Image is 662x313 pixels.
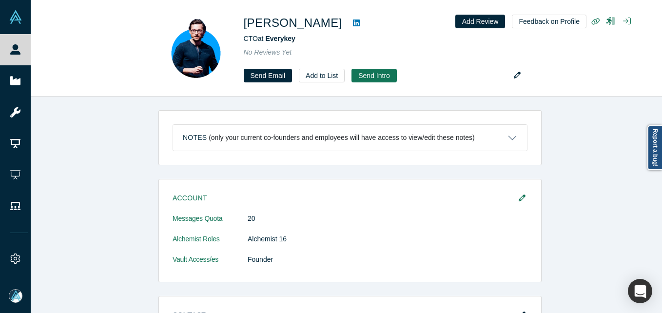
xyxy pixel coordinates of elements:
span: No Reviews Yet [244,48,292,56]
dd: 20 [248,214,527,224]
button: Add Review [455,15,506,28]
img: Mia Scott's Account [9,289,22,303]
h3: Account [173,193,514,203]
img: Ahmad Al Hidiq's Profile Image [162,14,230,82]
img: Alchemist Vault Logo [9,10,22,24]
h1: [PERSON_NAME] [244,14,342,32]
dd: Founder [248,254,527,265]
a: Send Email [244,69,292,82]
p: (only your current co-founders and employees will have access to view/edit these notes) [209,134,475,142]
button: Notes (only your current co-founders and employees will have access to view/edit these notes) [173,125,527,151]
h3: Notes [183,133,207,143]
a: Report a bug! [647,125,662,170]
dd: Alchemist 16 [248,234,527,244]
button: Send Intro [351,69,397,82]
button: Add to List [299,69,345,82]
dt: Vault Access/es [173,254,248,275]
button: Feedback on Profile [512,15,586,28]
dt: Alchemist Roles [173,234,248,254]
dt: Messages Quota [173,214,248,234]
span: CTO at [244,35,295,42]
a: Everykey [265,35,295,42]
